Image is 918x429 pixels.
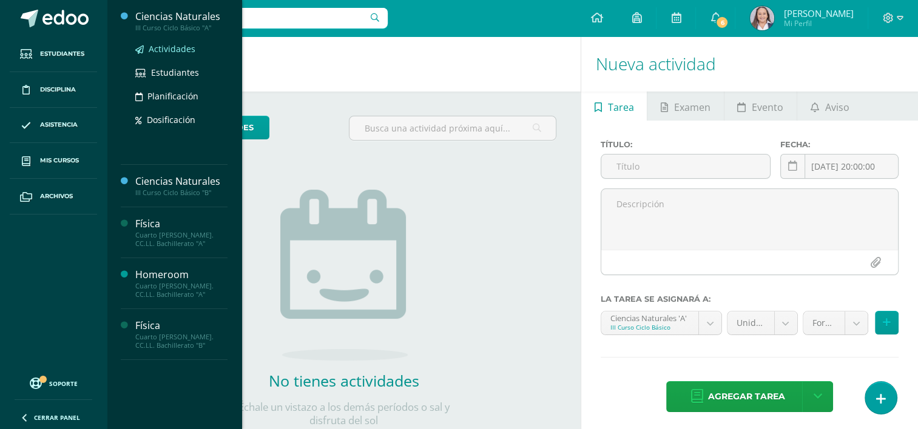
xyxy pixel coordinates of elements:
[147,90,198,102] span: Planificación
[135,282,228,299] div: Cuarto [PERSON_NAME]. CC.LL. Bachillerato "A"
[135,217,228,231] div: Física
[40,191,73,201] span: Archivos
[135,319,228,350] a: FísicaCuarto [PERSON_NAME]. CC.LL. Bachillerato "B"
[15,374,92,391] a: Soporte
[135,175,228,197] a: Ciencias NaturalesIII Curso Ciclo Básico "B"
[674,93,710,122] span: Examen
[223,401,465,427] p: Échale un vistazo a los demás períodos o sal y disfruta del sol
[781,155,898,178] input: Fecha de entrega
[121,36,566,91] h1: Actividades
[280,190,408,361] img: no_activities.png
[151,67,199,78] span: Estudiantes
[780,140,899,149] label: Fecha:
[135,24,228,32] div: III Curso Ciclo Básico "A"
[647,91,723,121] a: Examen
[727,311,797,334] a: Unidad 4
[135,175,228,188] div: Ciencias Naturales
[49,379,78,388] span: Soporte
[737,311,765,334] span: Unidad 4
[147,114,195,125] span: Dosificación
[608,93,634,122] span: Tarea
[708,382,785,411] span: Agregar tarea
[783,18,853,28] span: Mi Perfil
[40,156,79,165] span: Mis cursos
[601,294,899,304] label: La tarea se asignará a:
[10,36,97,72] a: Estudiantes
[601,140,771,149] label: Título:
[223,370,465,391] h2: No tienes actividades
[135,333,228,350] div: Cuarto [PERSON_NAME]. CC.LL. Bachillerato "B"
[40,120,78,130] span: Asistencia
[812,311,835,334] span: Formativo (80.0%)
[10,72,97,108] a: Disciplina
[610,323,689,331] div: III Curso Ciclo Básico
[601,155,770,178] input: Título
[40,49,84,59] span: Estudiantes
[135,268,228,282] div: Homeroom
[135,89,228,103] a: Planificación
[149,43,195,55] span: Actividades
[797,91,862,121] a: Aviso
[135,268,228,299] a: HomeroomCuarto [PERSON_NAME]. CC.LL. Bachillerato "A"
[34,413,80,422] span: Cerrar panel
[581,91,647,121] a: Tarea
[752,93,783,122] span: Evento
[135,217,228,248] a: FísicaCuarto [PERSON_NAME]. CC.LL. Bachillerato "A"
[135,42,228,56] a: Actividades
[135,10,228,32] a: Ciencias NaturalesIII Curso Ciclo Básico "A"
[135,188,228,197] div: III Curso Ciclo Básico "B"
[10,179,97,215] a: Archivos
[825,93,849,122] span: Aviso
[750,6,774,30] img: 1444eb7d98bddbdb5647118808a2ffe0.png
[596,36,903,91] h1: Nueva actividad
[135,113,228,127] a: Dosificación
[10,143,97,179] a: Mis cursos
[115,8,388,28] input: Busca un usuario...
[40,85,76,95] span: Disciplina
[349,116,556,140] input: Busca una actividad próxima aquí...
[135,10,228,24] div: Ciencias Naturales
[135,319,228,333] div: Física
[601,311,721,334] a: Ciencias Naturales 'A'III Curso Ciclo Básico
[724,91,797,121] a: Evento
[783,7,853,19] span: [PERSON_NAME]
[135,65,228,79] a: Estudiantes
[715,16,729,29] span: 6
[610,311,689,323] div: Ciencias Naturales 'A'
[10,108,97,144] a: Asistencia
[135,231,228,248] div: Cuarto [PERSON_NAME]. CC.LL. Bachillerato "A"
[803,311,868,334] a: Formativo (80.0%)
